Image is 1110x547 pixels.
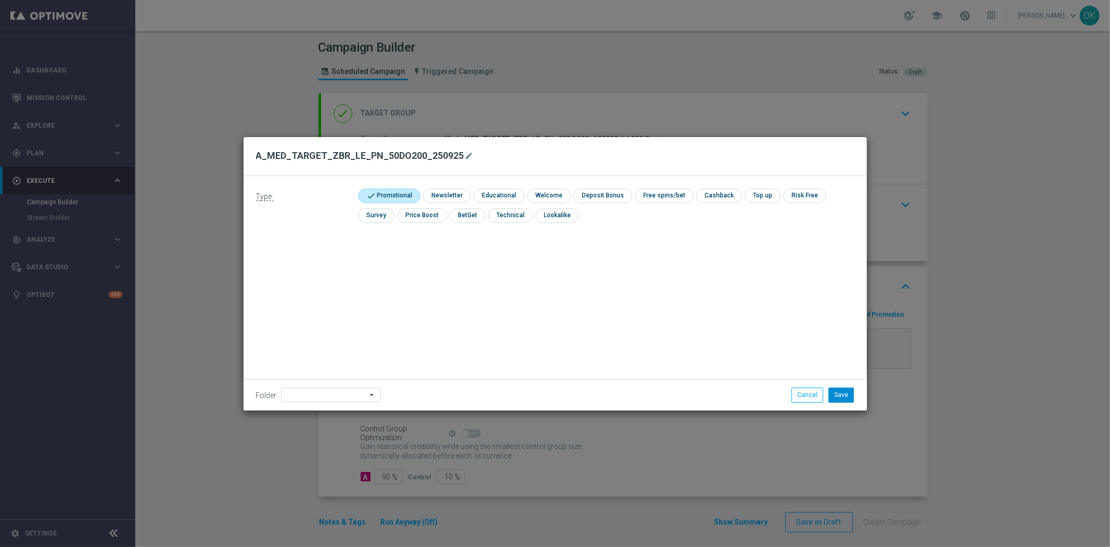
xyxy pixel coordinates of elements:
[367,388,378,402] i: arrow_drop_down
[256,192,274,201] span: Type:
[828,388,854,402] button: Save
[792,388,823,402] button: Cancel
[465,152,474,160] i: mode_edit
[256,391,277,400] label: Folder
[464,150,477,162] button: mode_edit
[256,150,464,162] h2: A_MED_TARGET_ZBR_LE_PN_50DO200_250925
